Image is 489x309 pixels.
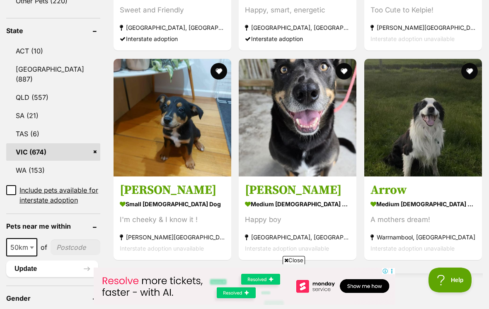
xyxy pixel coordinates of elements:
iframe: Advertisement [94,268,395,305]
span: Interstate adoption unavailable [370,36,455,43]
h3: Arrow [370,182,476,198]
span: Interstate adoption unavailable [370,245,455,252]
input: postcode [51,239,100,255]
button: favourite [461,63,478,80]
a: [PERSON_NAME] small [DEMOGRAPHIC_DATA] Dog I'm cheeky & I know it ! [PERSON_NAME][GEOGRAPHIC_DATA... [114,176,231,260]
a: [PERSON_NAME] medium [DEMOGRAPHIC_DATA] Dog Happy boy [GEOGRAPHIC_DATA], [GEOGRAPHIC_DATA] Inters... [239,176,356,260]
div: A mothers dream! [370,214,476,225]
button: favourite [336,63,352,80]
header: Gender [6,295,100,302]
div: Too Cute to Kelpie! [370,5,476,16]
h3: [PERSON_NAME] [120,182,225,198]
a: Include pets available for interstate adoption [6,185,100,205]
a: SA (21) [6,107,100,124]
a: Arrow medium [DEMOGRAPHIC_DATA] Dog A mothers dream! Warrnambool, [GEOGRAPHIC_DATA] Interstate ad... [364,176,482,260]
a: WA (153) [6,162,100,179]
div: Happy boy [245,214,350,225]
span: Include pets available for interstate adoption [19,185,100,205]
strong: [GEOGRAPHIC_DATA], [GEOGRAPHIC_DATA] [245,232,350,243]
strong: [GEOGRAPHIC_DATA], [GEOGRAPHIC_DATA] [245,22,350,34]
strong: [PERSON_NAME][GEOGRAPHIC_DATA] [370,22,476,34]
div: I'm cheeky & I know it ! [120,214,225,225]
div: Interstate adoption [245,34,350,45]
a: TAS (6) [6,125,100,142]
span: of [41,242,47,252]
a: QLD (557) [6,89,100,106]
div: Sweet and Friendly [120,5,225,16]
div: Interstate adoption [120,34,225,45]
span: Interstate adoption unavailable [245,245,329,252]
strong: Warrnambool, [GEOGRAPHIC_DATA] [370,232,476,243]
strong: medium [DEMOGRAPHIC_DATA] Dog [245,198,350,210]
strong: [GEOGRAPHIC_DATA], [GEOGRAPHIC_DATA] [120,22,225,34]
span: Close [283,256,305,264]
a: ACT (10) [6,42,100,60]
header: State [6,27,100,34]
button: favourite [210,63,227,80]
img: Bobby - Mixed breed Dog [114,59,231,176]
button: Update [6,261,98,277]
div: Happy, smart, energetic [245,5,350,16]
strong: small [DEMOGRAPHIC_DATA] Dog [120,198,225,210]
header: Pets near me within [6,222,100,230]
span: 50km [7,241,36,253]
h3: [PERSON_NAME] [245,182,350,198]
strong: [PERSON_NAME][GEOGRAPHIC_DATA] [120,232,225,243]
strong: medium [DEMOGRAPHIC_DATA] Dog [370,198,476,210]
a: [GEOGRAPHIC_DATA] (887) [6,60,100,88]
iframe: Help Scout Beacon - Open [428,268,472,292]
a: VIC (674) [6,143,100,161]
span: 50km [6,238,37,256]
span: Interstate adoption unavailable [120,245,204,252]
img: Finn - Australian Kelpie Dog [239,59,356,176]
img: Arrow - Border Collie Dog [364,59,482,176]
